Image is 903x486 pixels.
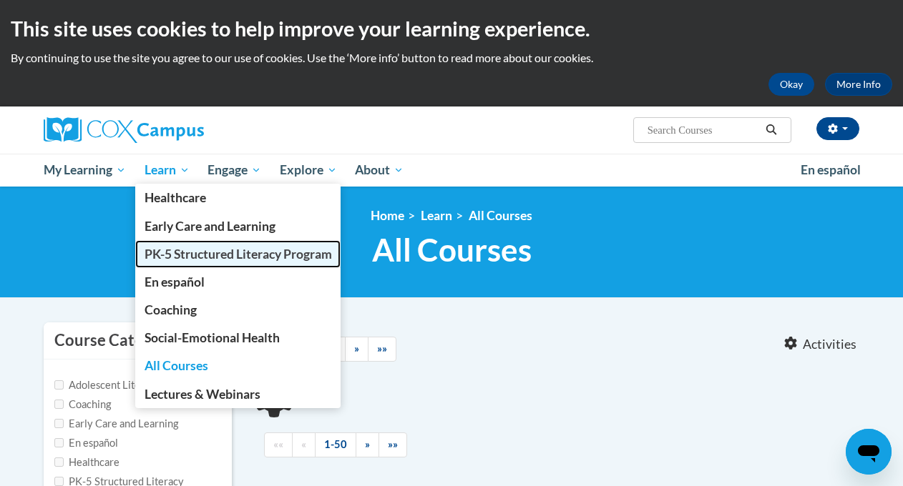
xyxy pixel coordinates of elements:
[145,330,280,345] span: Social-Emotional Health
[768,73,814,96] button: Okay
[54,397,111,412] label: Coaching
[292,432,316,457] a: Previous
[135,154,199,187] a: Learn
[54,400,64,409] input: Checkbox for Options
[44,162,126,179] span: My Learning
[791,155,870,185] a: En español
[646,121,761,139] input: Search Courses
[135,268,341,296] a: En español
[54,455,119,470] label: Healthcare
[145,274,205,289] span: En español
[145,162,190,179] span: Learn
[421,208,452,223] a: Learn
[54,329,175,352] h3: Course Category
[145,219,275,234] span: Early Care and Learning
[372,231,532,269] span: All Courses
[264,432,293,457] a: Begining
[145,302,197,317] span: Coaching
[273,438,283,450] span: ««
[34,154,135,187] a: My Learning
[135,240,341,268] a: PK-5 Structured Literacy Program
[377,342,387,354] span: »»
[54,419,64,428] input: Checkbox for Options
[379,432,407,457] a: End
[469,208,532,223] a: All Courses
[356,432,379,457] a: Next
[270,154,346,187] a: Explore
[345,337,368,362] a: Next
[33,154,870,187] div: Main menu
[135,324,341,352] a: Social-Emotional Health
[145,387,260,402] span: Lectures & Webinars
[315,432,356,457] a: 1-50
[346,154,414,187] a: About
[11,50,892,66] p: By continuing to use the site you agree to our use of cookies. Use the ‘More info’ button to read...
[11,14,892,43] h2: This site uses cookies to help improve your learning experience.
[145,247,332,262] span: PK-5 Structured Literacy Program
[54,377,160,393] label: Adolescent Literacy
[135,184,341,212] a: Healthcare
[354,342,359,354] span: »
[135,352,341,380] a: All Courses
[198,154,270,187] a: Engage
[761,121,782,139] button: Search
[54,477,64,486] input: Checkbox for Options
[355,162,404,179] span: About
[825,73,892,96] a: More Info
[44,117,301,143] a: Cox Campus
[54,457,64,467] input: Checkbox for Options
[135,296,341,324] a: Coaching
[816,117,859,140] button: Account Settings
[54,416,178,432] label: Early Care and Learning
[280,162,337,179] span: Explore
[54,380,64,390] input: Checkbox for Options
[365,438,370,450] span: »
[846,429,892,475] iframe: Button to launch messaging window
[388,438,398,450] span: »»
[54,435,118,451] label: En español
[135,212,341,240] a: Early Care and Learning
[301,438,306,450] span: «
[135,380,341,408] a: Lectures & Webinars
[145,190,206,205] span: Healthcare
[145,358,208,373] span: All Courses
[44,117,204,143] img: Cox Campus
[368,337,396,362] a: End
[208,162,261,179] span: Engage
[371,208,404,223] a: Home
[54,438,64,447] input: Checkbox for Options
[801,162,861,177] span: En español
[803,337,856,352] span: Activities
